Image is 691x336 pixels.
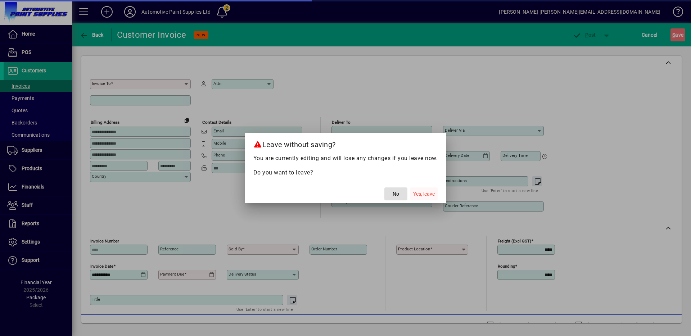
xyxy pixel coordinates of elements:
[413,190,435,198] span: Yes, leave
[393,190,399,198] span: No
[410,187,438,200] button: Yes, leave
[245,133,447,154] h2: Leave without saving?
[253,154,438,163] p: You are currently editing and will lose any changes if you leave now.
[384,187,407,200] button: No
[253,168,438,177] p: Do you want to leave?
